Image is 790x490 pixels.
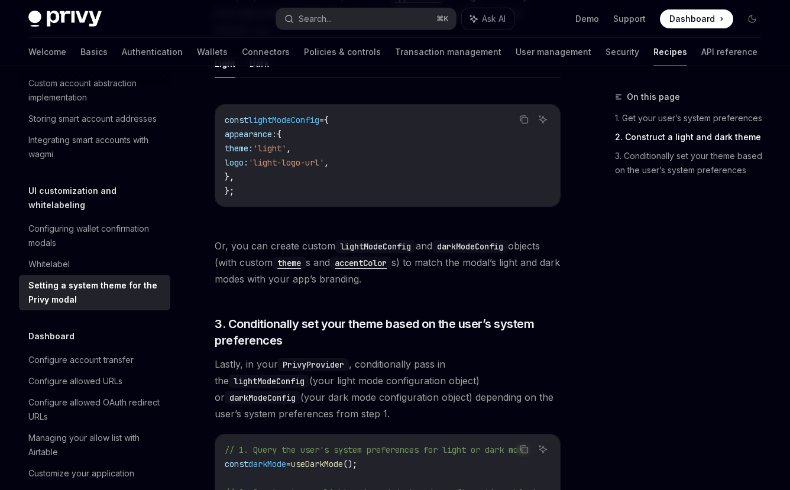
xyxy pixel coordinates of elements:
span: { [277,129,281,139]
a: 3. Conditionally set your theme based on the user’s system preferences [615,147,771,180]
span: lightModeConfig [248,115,319,125]
a: 2. Construct a light and dark theme [615,128,771,147]
span: }, [225,171,234,182]
code: lightModeConfig [335,240,416,253]
span: }; [225,186,234,196]
button: Copy the contents from the code block [516,112,532,127]
span: Lastly, in your , conditionally pass in the (your light mode configuration object) or (your dark ... [215,356,561,422]
a: Configuring wallet confirmation modals [19,218,170,254]
div: Setting a system theme for the Privy modal [28,278,163,307]
span: appearance: [225,129,277,139]
span: theme: [225,143,253,154]
span: , [324,157,329,168]
span: 'light' [253,143,286,154]
a: Setting a system theme for the Privy modal [19,275,170,310]
span: logo: [225,157,248,168]
span: = [286,459,291,469]
a: API reference [701,38,757,66]
a: Configure allowed URLs [19,371,170,392]
div: Whitelabel [28,257,70,271]
span: Or, you can create custom and objects (with custom s and s) to match the modal’s light and dark m... [215,238,561,287]
a: Whitelabel [19,254,170,275]
a: Policies & controls [304,38,381,66]
span: Dashboard [669,13,715,25]
a: Support [613,13,646,25]
span: useDarkMode [291,459,343,469]
span: = [319,115,324,125]
a: Dashboard [660,9,733,28]
div: Configure allowed OAuth redirect URLs [28,395,163,424]
div: Managing your allow list with Airtable [28,431,163,459]
div: Custom account abstraction implementation [28,76,163,105]
div: Configure account transfer [28,353,134,367]
span: ⌘ K [436,14,449,24]
button: Copy the contents from the code block [516,442,532,457]
code: lightModeConfig [229,375,309,388]
a: Managing your allow list with Airtable [19,427,170,463]
span: Ask AI [482,13,506,25]
a: Integrating smart accounts with wagmi [19,129,170,165]
a: User management [516,38,591,66]
a: Customize your application [19,463,170,484]
span: // 1. Query the user's system preferences for light or dark mode [225,444,527,455]
a: Welcome [28,38,66,66]
div: Configuring wallet confirmation modals [28,222,163,250]
button: Ask AI [535,112,551,127]
a: Connectors [242,38,290,66]
span: , [286,143,291,154]
a: Authentication [122,38,183,66]
code: theme [273,257,306,270]
a: Configure allowed OAuth redirect URLs [19,392,170,427]
span: const [225,459,248,469]
img: dark logo [28,11,102,27]
a: Transaction management [395,38,501,66]
div: Storing smart account addresses [28,112,157,126]
a: Configure account transfer [19,349,170,371]
span: 3. Conditionally set your theme based on the user’s system preferences [215,316,561,349]
code: PrivyProvider [278,358,349,371]
div: Integrating smart accounts with wagmi [28,133,163,161]
span: 'light-logo-url' [248,157,324,168]
a: Recipes [653,38,687,66]
span: darkMode [248,459,286,469]
span: (); [343,459,357,469]
button: Toggle dark mode [743,9,762,28]
a: accentColor [330,257,391,268]
div: Configure allowed URLs [28,374,122,388]
a: Storing smart account addresses [19,108,170,129]
button: Ask AI [462,8,514,30]
h5: Dashboard [28,329,75,343]
a: theme [273,257,306,268]
code: darkModeConfig [225,391,300,404]
a: Demo [575,13,599,25]
code: darkModeConfig [432,240,508,253]
span: const [225,115,248,125]
code: accentColor [330,257,391,270]
a: 1. Get your user’s system preferences [615,109,771,128]
a: Basics [80,38,108,66]
a: Custom account abstraction implementation [19,73,170,108]
a: Wallets [197,38,228,66]
a: Security [606,38,639,66]
div: Customize your application [28,466,134,481]
button: Search...⌘K [276,8,456,30]
span: { [324,115,329,125]
div: Search... [299,12,332,26]
span: On this page [627,90,680,104]
button: Ask AI [535,442,551,457]
h5: UI customization and whitelabeling [28,184,170,212]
